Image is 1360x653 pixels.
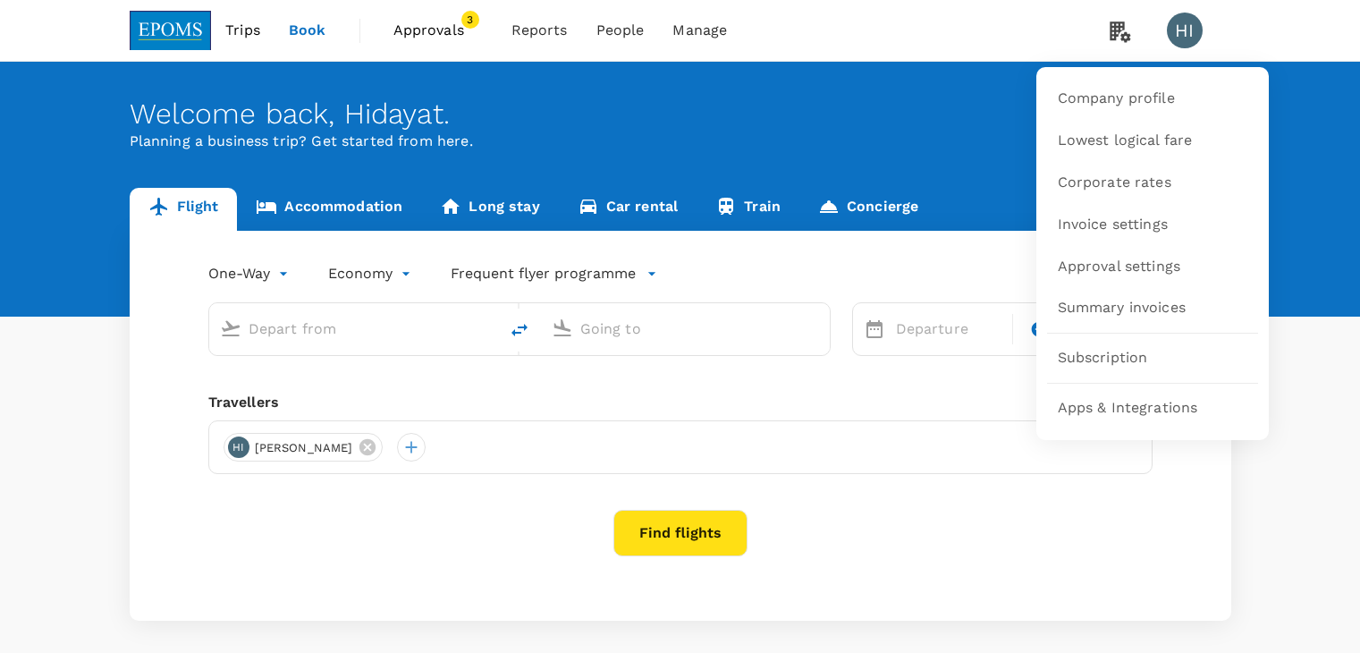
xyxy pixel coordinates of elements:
[1047,120,1258,162] a: Lowest logical fare
[224,433,384,462] div: HI[PERSON_NAME]
[1058,131,1193,151] span: Lowest logical fare
[511,20,568,41] span: Reports
[461,11,479,29] span: 3
[697,188,799,231] a: Train
[799,188,937,231] a: Concierge
[1058,257,1181,277] span: Approval settings
[130,11,212,50] img: EPOMS SDN BHD
[613,510,748,556] button: Find flights
[225,20,260,41] span: Trips
[1058,398,1198,419] span: Apps & Integrations
[1047,387,1258,429] a: Apps & Integrations
[1058,173,1171,193] span: Corporate rates
[1047,246,1258,288] a: Approval settings
[237,188,421,231] a: Accommodation
[1058,89,1175,109] span: Company profile
[896,318,1001,340] p: Departure
[1047,337,1258,379] a: Subscription
[249,315,460,343] input: Depart from
[1047,162,1258,204] a: Corporate rates
[817,326,821,330] button: Open
[486,326,489,330] button: Open
[393,20,483,41] span: Approvals
[130,188,238,231] a: Flight
[1058,298,1186,318] span: Summary invoices
[451,263,657,284] button: Frequent flyer programme
[451,263,636,284] p: Frequent flyer programme
[1047,204,1258,246] a: Invoice settings
[130,131,1231,152] p: Planning a business trip? Get started from here.
[421,188,558,231] a: Long stay
[559,188,697,231] a: Car rental
[328,259,415,288] div: Economy
[1058,215,1168,235] span: Invoice settings
[244,439,364,457] span: [PERSON_NAME]
[1047,287,1258,329] a: Summary invoices
[130,98,1231,131] div: Welcome back , Hidayat .
[1167,13,1203,48] div: HI
[208,392,1153,413] div: Travellers
[208,259,292,288] div: One-Way
[672,20,727,41] span: Manage
[228,437,249,458] div: HI
[596,20,645,41] span: People
[1047,78,1258,120] a: Company profile
[1058,348,1148,369] span: Subscription
[498,309,541,352] button: delete
[580,315,792,343] input: Going to
[289,20,326,41] span: Book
